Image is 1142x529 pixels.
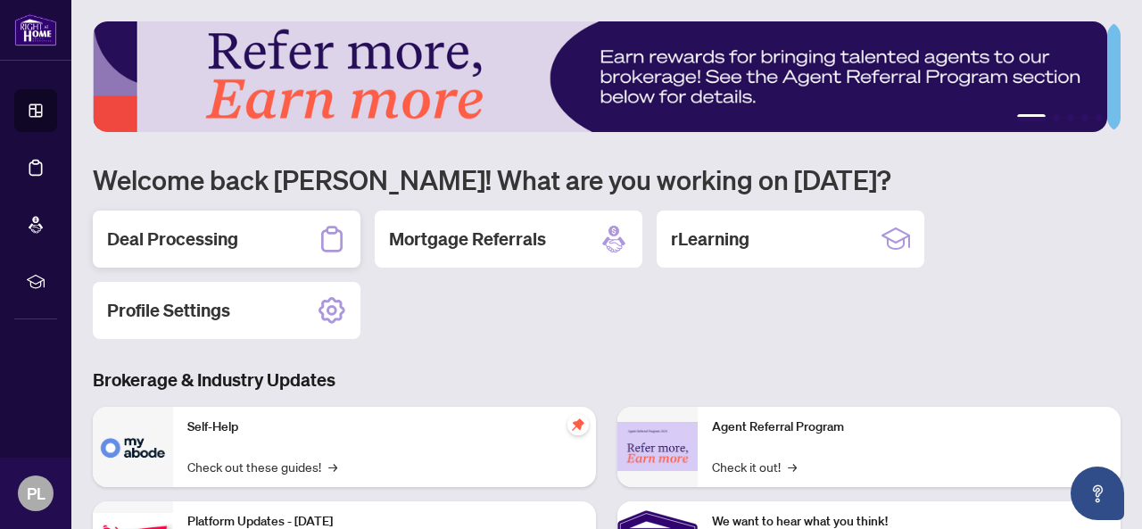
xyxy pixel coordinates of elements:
p: Self-Help [187,417,582,437]
button: 2 [1053,114,1060,121]
img: Self-Help [93,407,173,487]
span: → [328,457,337,476]
button: Open asap [1071,467,1124,520]
span: → [788,457,797,476]
span: pushpin [567,414,589,435]
h2: Profile Settings [107,298,230,323]
a: Check it out!→ [712,457,797,476]
h2: Mortgage Referrals [389,227,546,252]
h3: Brokerage & Industry Updates [93,368,1121,393]
button: 1 [1017,114,1046,121]
h2: rLearning [671,227,749,252]
img: Slide 0 [93,21,1107,132]
button: 3 [1067,114,1074,121]
img: logo [14,13,57,46]
img: Agent Referral Program [617,422,698,471]
a: Check out these guides!→ [187,457,337,476]
h1: Welcome back [PERSON_NAME]! What are you working on [DATE]? [93,162,1121,196]
p: Agent Referral Program [712,417,1106,437]
button: 4 [1081,114,1088,121]
h2: Deal Processing [107,227,238,252]
span: PL [27,481,46,506]
button: 5 [1096,114,1103,121]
